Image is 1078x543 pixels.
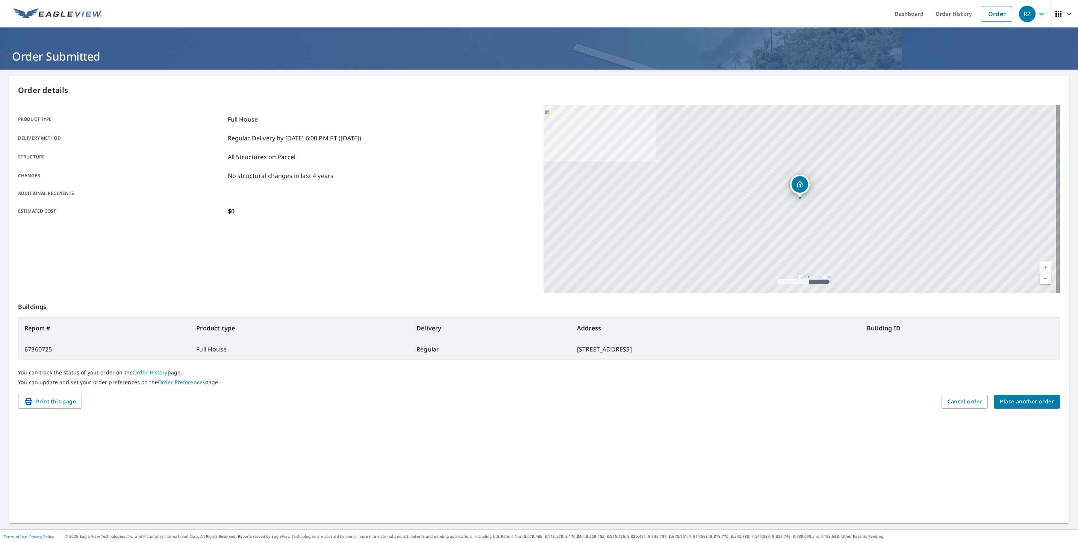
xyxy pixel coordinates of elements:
button: Place another order [994,395,1060,409]
th: Report # [18,318,190,339]
a: Order [982,6,1012,22]
span: Print this page [24,397,76,406]
button: Cancel order [942,395,988,409]
p: $0 [228,207,235,216]
p: Order details [18,85,1060,96]
p: Delivery method [18,134,225,143]
p: Estimated cost [18,207,225,216]
a: Terms of Use [4,534,27,539]
div: Dropped pin, building 1, Residential property, 46 Junction Way Winter Park, CO 80482 [790,175,810,198]
p: All Structures on Parcel [228,152,296,161]
a: Privacy Policy [29,534,54,539]
a: Current Level 17, Zoom Out [1040,273,1051,284]
td: 67360725 [18,339,190,360]
a: Current Level 17, Zoom In [1040,262,1051,273]
p: Additional recipients [18,190,225,197]
td: Full House [190,339,410,360]
p: Buildings [18,293,1060,317]
span: Place another order [1000,397,1054,406]
p: No structural changes in last 4 years [228,171,334,180]
p: | [4,534,54,539]
p: Full House [228,115,258,124]
td: [STREET_ADDRESS] [571,339,861,360]
img: EV Logo [14,8,102,20]
p: Structure [18,152,225,161]
th: Product type [190,318,410,339]
p: Product type [18,115,225,124]
th: Address [571,318,861,339]
h1: Order Submitted [9,49,1069,64]
td: Regular [410,339,571,360]
p: Regular Delivery by [DATE] 6:00 PM PT ([DATE]) [228,134,362,143]
a: Order History [133,369,168,376]
p: You can track the status of your order on the page. [18,369,1060,376]
div: RZ [1019,6,1036,22]
p: You can update and set your order preferences on the page. [18,379,1060,386]
p: © 2025 Eagle View Technologies, Inc. and Pictometry International Corp. All Rights Reserved. Repo... [65,534,1074,539]
button: Print this page [18,395,82,409]
span: Cancel order [948,397,982,406]
th: Delivery [410,318,571,339]
th: Building ID [861,318,1060,339]
p: Changes [18,171,225,180]
a: Order Preferences [158,379,205,386]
